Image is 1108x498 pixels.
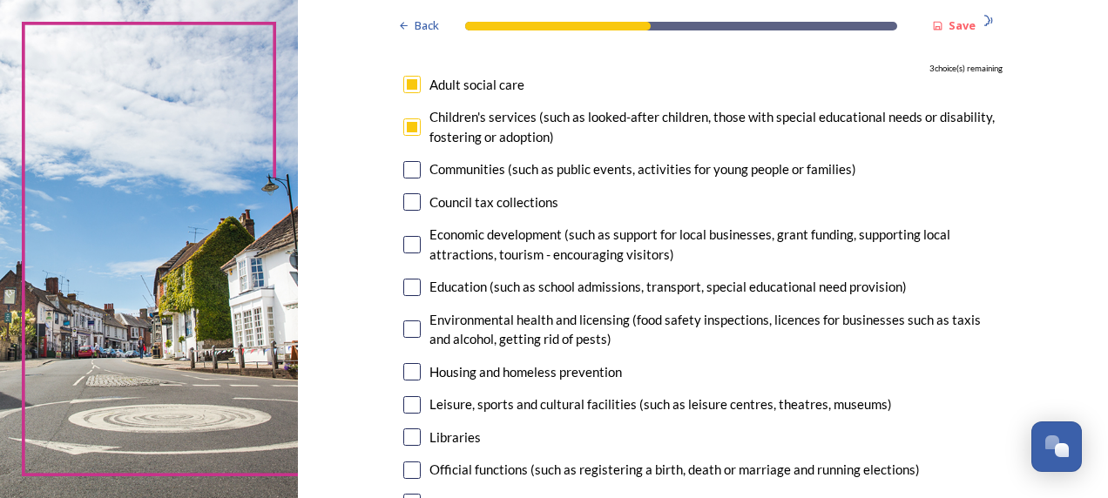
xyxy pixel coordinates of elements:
[429,225,1003,264] div: Economic development (such as support for local businesses, grant funding, supporting local attra...
[429,427,481,448] div: Libraries
[1031,421,1082,472] button: Open Chat
[429,460,920,480] div: Official functions (such as registering a birth, death or marriage and running elections)
[429,394,892,414] div: Leisure, sports and cultural facilities (such as leisure centres, theatres, museums)
[949,17,976,33] strong: Save
[929,63,1003,75] span: 3 choice(s) remaining
[429,362,622,382] div: Housing and homeless prevention
[429,107,1003,146] div: Children's services (such as looked-after children, those with special educational needs or disab...
[429,159,856,179] div: Communities (such as public events, activities for young people or families)
[415,17,439,34] span: Back
[429,75,524,95] div: Adult social care
[429,192,558,212] div: Council tax collections
[429,277,907,297] div: Education (such as school admissions, transport, special educational need provision)
[429,310,1003,349] div: Environmental health and licensing (food safety inspections, licences for businesses such as taxi...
